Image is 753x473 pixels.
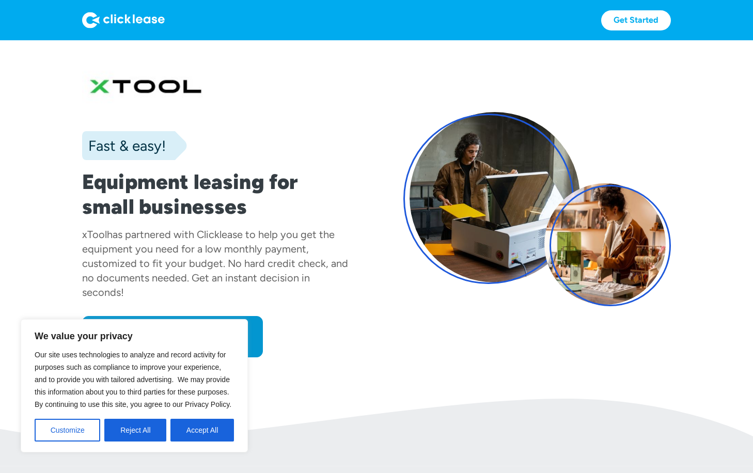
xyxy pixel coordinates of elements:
[82,169,350,219] h1: Equipment leasing for small businesses
[82,228,348,298] div: has partnered with Clicklease to help you get the equipment you need for a low monthly payment, c...
[82,316,263,357] a: Apply now
[35,419,100,442] button: Customize
[170,419,234,442] button: Accept All
[35,330,234,342] p: We value your privacy
[82,135,166,156] div: Fast & easy!
[82,12,165,28] img: Logo
[601,10,671,30] a: Get Started
[82,228,107,241] div: xTool
[104,419,166,442] button: Reject All
[35,351,231,408] span: Our site uses technologies to analyze and record activity for purposes such as compliance to impr...
[21,319,248,452] div: We value your privacy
